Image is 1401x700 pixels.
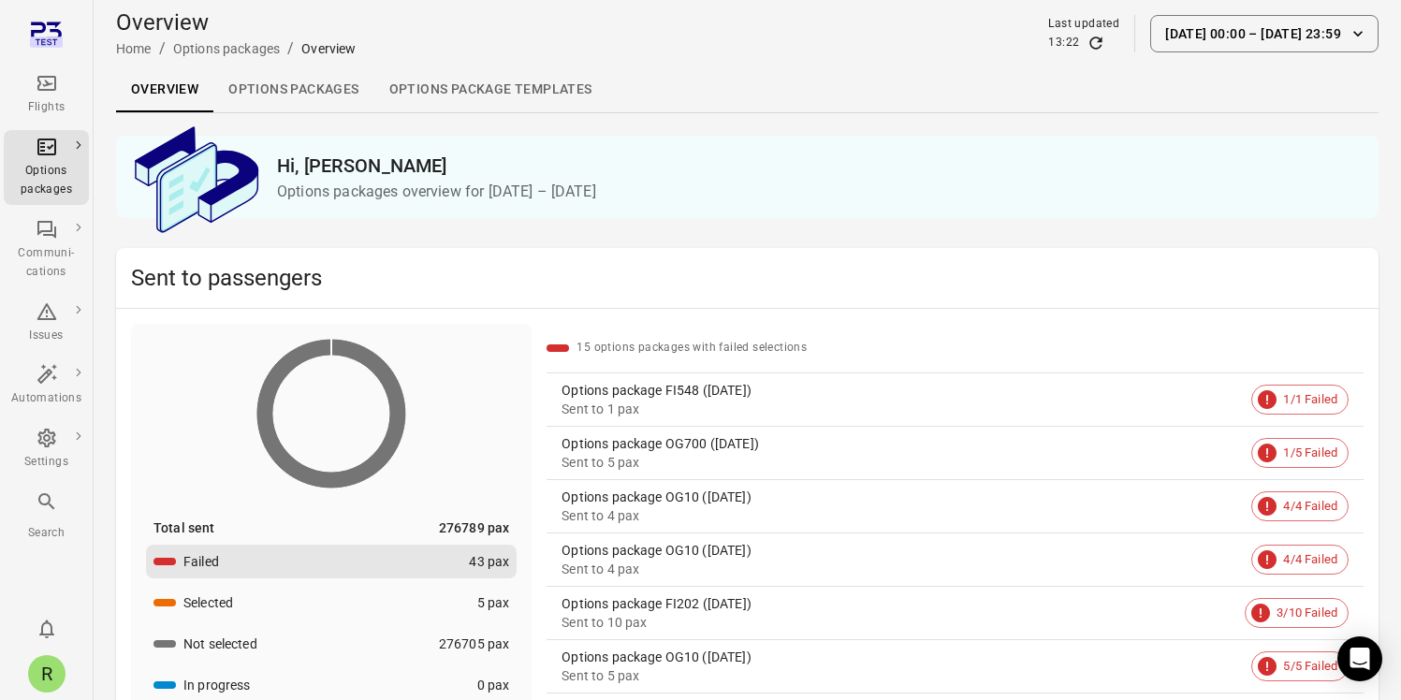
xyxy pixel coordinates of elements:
[1273,444,1348,462] span: 1/5 Failed
[173,41,280,56] a: Options packages
[562,381,1244,400] div: Options package FI548 ([DATE])
[562,400,1244,418] div: Sent to 1 pax
[1273,550,1348,569] span: 4/4 Failed
[116,67,1379,112] div: Local navigation
[4,295,89,351] a: Issues
[562,453,1244,472] div: Sent to 5 pax
[11,327,81,345] div: Issues
[1048,15,1119,34] div: Last updated
[562,666,1244,685] div: Sent to 5 pax
[562,594,1237,613] div: Options package FI202 ([DATE])
[146,586,517,620] button: Selected5 pax
[277,151,1364,181] h2: Hi, [PERSON_NAME]
[562,488,1244,506] div: Options package OG10 ([DATE])
[11,98,81,117] div: Flights
[153,518,215,537] div: Total sent
[1087,34,1105,52] button: Refresh data
[183,676,251,694] div: In progress
[1150,15,1379,52] button: [DATE] 00:00 – [DATE] 23:59
[183,552,219,571] div: Failed
[213,67,373,112] a: Options packages
[28,610,66,648] button: Notifications
[1048,34,1079,52] div: 13:22
[287,37,294,60] li: /
[1337,636,1382,681] div: Open Intercom Messenger
[4,66,89,123] a: Flights
[439,518,510,537] div: 276789 pax
[439,634,510,653] div: 276705 pax
[116,67,213,112] a: Overview
[1273,657,1348,676] span: 5/5 Failed
[562,541,1244,560] div: Options package OG10 ([DATE])
[11,162,81,199] div: Options packages
[146,627,517,661] button: Not selected276705 pax
[1273,390,1348,409] span: 1/1 Failed
[1266,604,1348,622] span: 3/10 Failed
[116,41,152,56] a: Home
[547,640,1364,693] a: Options package OG10 ([DATE])Sent to 5 pax5/5 Failed
[469,552,509,571] div: 43 pax
[562,560,1244,578] div: Sent to 4 pax
[562,613,1237,632] div: Sent to 10 pax
[562,434,1244,453] div: Options package OG700 ([DATE])
[562,648,1244,666] div: Options package OG10 ([DATE])
[301,39,356,58] div: Overview
[11,244,81,282] div: Communi-cations
[116,7,357,37] h1: Overview
[562,506,1244,525] div: Sent to 4 pax
[11,524,81,543] div: Search
[547,587,1364,639] a: Options package FI202 ([DATE])Sent to 10 pax3/10 Failed
[277,181,1364,203] p: Options packages overview for [DATE] – [DATE]
[4,357,89,414] a: Automations
[576,339,807,357] div: 15 options packages with failed selections
[159,37,166,60] li: /
[11,389,81,408] div: Automations
[146,545,517,578] button: Failed43 pax
[477,593,510,612] div: 5 pax
[4,212,89,287] a: Communi-cations
[21,648,73,700] button: Rachel
[116,37,357,60] nav: Breadcrumbs
[547,533,1364,586] a: Options package OG10 ([DATE])Sent to 4 pax4/4 Failed
[183,634,257,653] div: Not selected
[28,655,66,693] div: R
[547,480,1364,532] a: Options package OG10 ([DATE])Sent to 4 pax4/4 Failed
[183,593,233,612] div: Selected
[374,67,607,112] a: Options package Templates
[1273,497,1348,516] span: 4/4 Failed
[547,373,1364,426] a: Options package FI548 ([DATE])Sent to 1 pax1/1 Failed
[4,485,89,547] button: Search
[4,130,89,205] a: Options packages
[547,427,1364,479] a: Options package OG700 ([DATE])Sent to 5 pax1/5 Failed
[131,263,1364,293] h2: Sent to passengers
[477,676,510,694] div: 0 pax
[4,421,89,477] a: Settings
[11,453,81,472] div: Settings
